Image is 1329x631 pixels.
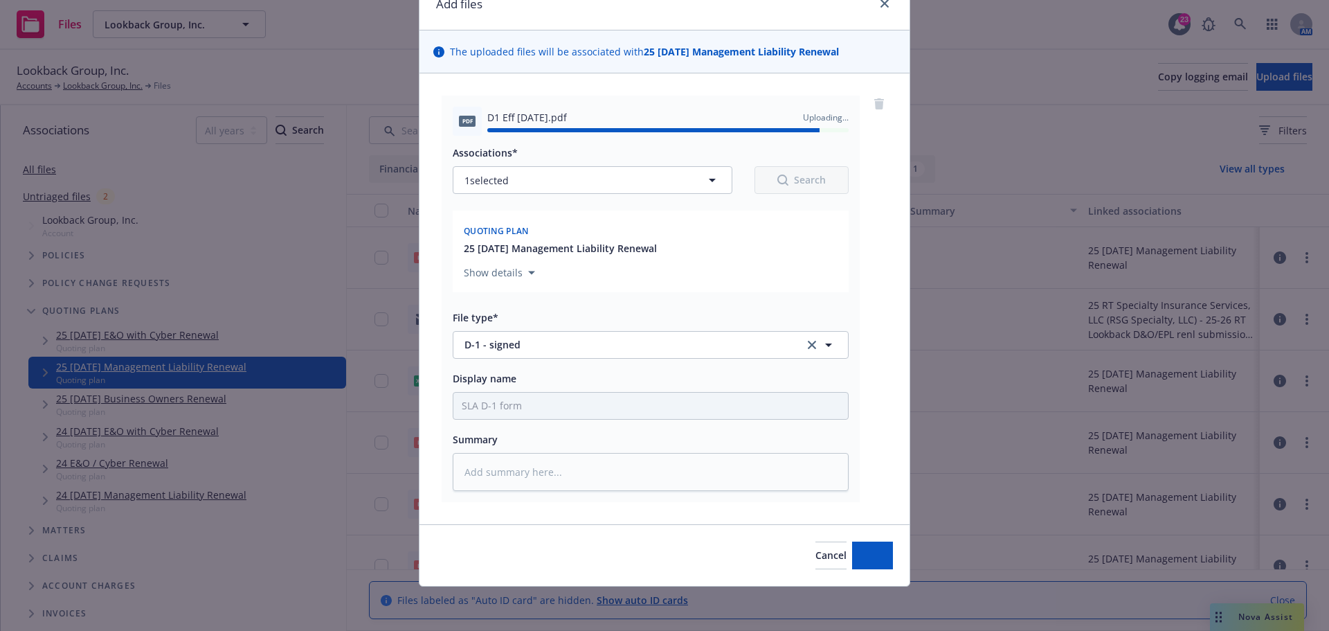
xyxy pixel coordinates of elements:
button: 1selected [453,166,732,194]
strong: 25 [DATE] Management Liability Renewal [644,45,839,58]
span: Summary [453,433,498,446]
span: The uploaded files will be associated with [450,44,839,59]
button: D-1 - signedclear selection [453,331,849,359]
span: Cancel [815,549,847,562]
span: Display name [453,372,516,385]
span: D1 Eff [DATE].pdf [487,110,567,125]
a: clear selection [804,337,820,353]
span: Uploading... [803,112,849,123]
button: 25 [DATE] Management Liability Renewal [464,241,657,256]
button: Add files [852,542,893,569]
a: remove [871,96,887,112]
button: Show details [458,265,541,281]
span: File type* [453,311,498,324]
span: 1 selected [464,173,509,188]
span: D-1 - signed [464,337,785,352]
span: Add files [852,549,893,562]
span: pdf [459,116,476,126]
span: Associations* [453,146,518,159]
span: Quoting plan [464,225,529,237]
button: Cancel [815,542,847,569]
input: Add display name here... [453,393,848,419]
